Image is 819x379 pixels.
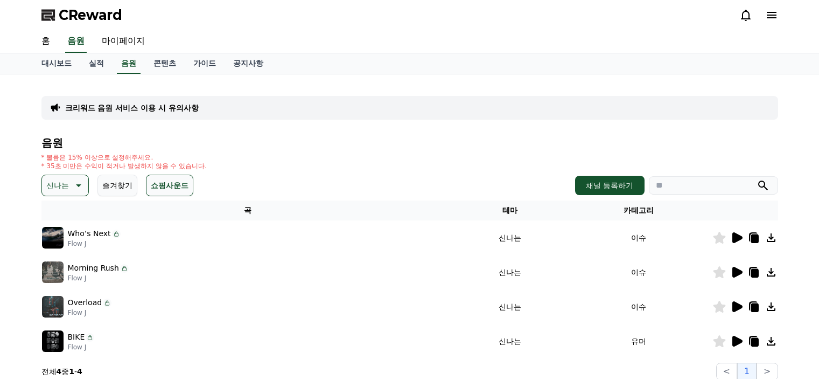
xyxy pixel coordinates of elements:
[565,255,712,290] td: 이슈
[68,343,95,352] p: Flow J
[65,30,87,53] a: 음원
[185,53,225,74] a: 가이드
[146,175,193,196] button: 쇼핑사운드
[117,53,141,74] a: 음원
[42,261,64,283] img: music
[41,6,122,24] a: CReward
[68,332,85,343] p: BIKE
[41,201,454,220] th: 곡
[454,201,565,220] th: 테마
[42,227,64,249] img: music
[565,324,712,359] td: 유머
[565,220,712,255] td: 이슈
[41,366,82,377] p: 전체 중 -
[57,367,62,376] strong: 4
[41,153,207,162] p: * 볼륨은 15% 이상으로 설정해주세요.
[454,290,565,324] td: 신나는
[68,239,121,248] p: Flow J
[68,297,102,308] p: Overload
[145,53,185,74] a: 콘텐츠
[65,102,199,113] a: 크리워드 음원 서비스 이용 시 유의사항
[68,228,111,239] p: Who’s Next
[80,53,113,74] a: 실적
[33,30,59,53] a: 홈
[454,324,565,359] td: 신나는
[41,175,89,196] button: 신나는
[41,162,207,170] p: * 35초 미만은 수익이 적거나 발생하지 않을 수 있습니다.
[565,201,712,220] th: 카테고리
[97,175,137,196] button: 즐겨찾기
[68,263,119,274] p: Morning Rush
[93,30,153,53] a: 마이페이지
[69,367,74,376] strong: 1
[77,367,82,376] strong: 4
[68,308,112,317] p: Flow J
[59,6,122,24] span: CReward
[46,178,69,193] p: 신나는
[575,176,644,195] button: 채널 등록하기
[454,255,565,290] td: 신나는
[225,53,272,74] a: 공지사항
[454,220,565,255] td: 신나는
[42,330,64,352] img: music
[33,53,80,74] a: 대시보드
[42,296,64,318] img: music
[41,137,778,149] h4: 음원
[565,290,712,324] td: 이슈
[68,274,129,282] p: Flow J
